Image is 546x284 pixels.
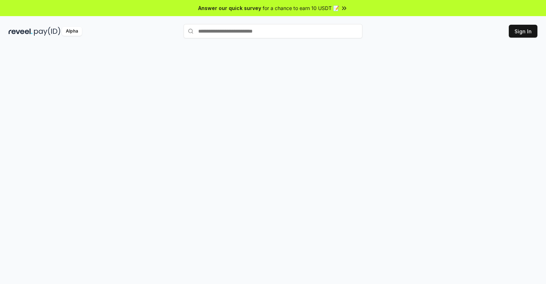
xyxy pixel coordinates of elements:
[9,27,33,36] img: reveel_dark
[263,4,339,12] span: for a chance to earn 10 USDT 📝
[34,27,60,36] img: pay_id
[62,27,82,36] div: Alpha
[509,25,537,38] button: Sign In
[198,4,261,12] span: Answer our quick survey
